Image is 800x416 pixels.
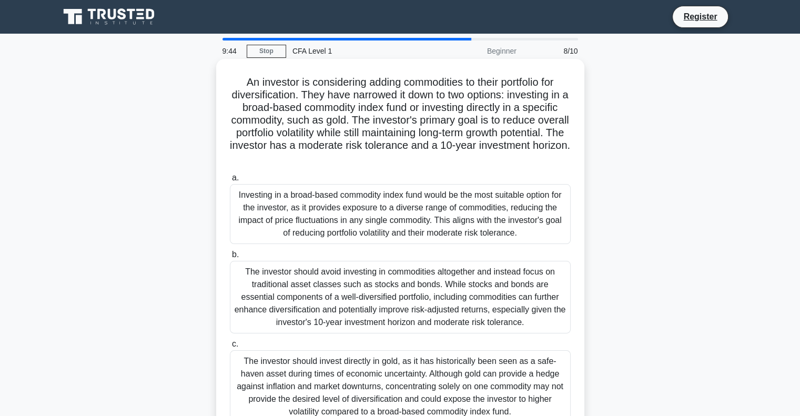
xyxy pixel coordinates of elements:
[247,45,286,58] a: Stop
[230,261,571,333] div: The investor should avoid investing in commodities altogether and instead focus on traditional as...
[230,184,571,244] div: Investing in a broad-based commodity index fund would be the most suitable option for the investo...
[677,10,723,23] a: Register
[232,173,239,182] span: a.
[232,339,238,348] span: c.
[229,76,572,165] h5: An investor is considering adding commodities to their portfolio for diversification. They have n...
[232,250,239,259] span: b.
[431,40,523,62] div: Beginner
[523,40,584,62] div: 8/10
[286,40,431,62] div: CFA Level 1
[216,40,247,62] div: 9:44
